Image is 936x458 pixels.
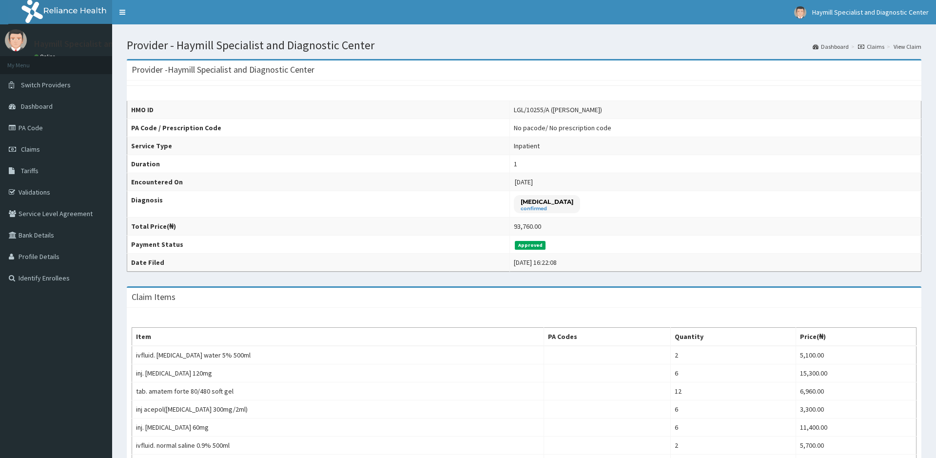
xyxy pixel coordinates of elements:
[514,258,557,267] div: [DATE] 16:22:08
[127,191,510,218] th: Diagnosis
[796,400,916,418] td: 3,300.00
[132,364,544,382] td: inj. [MEDICAL_DATA] 120mg
[127,39,921,52] h1: Provider - Haymill Specialist and Diagnostic Center
[514,159,517,169] div: 1
[127,101,510,119] th: HMO ID
[21,102,53,111] span: Dashboard
[132,382,544,400] td: tab. amatem forte 80/480 soft gel
[796,364,916,382] td: 15,300.00
[132,437,544,455] td: ivfluid. normal saline 0.9% 500ml
[671,328,796,346] th: Quantity
[544,328,671,346] th: PA Codes
[812,8,929,17] span: Haymill Specialist and Diagnostic Center
[671,364,796,382] td: 6
[894,42,921,51] a: View Claim
[132,400,544,418] td: inj acepol([MEDICAL_DATA] 300mg/2ml)
[127,119,510,137] th: PA Code / Prescription Code
[521,206,573,211] small: confirmed
[21,166,39,175] span: Tariffs
[127,155,510,173] th: Duration
[796,346,916,364] td: 5,100.00
[514,141,540,151] div: Inpatient
[521,198,573,206] p: [MEDICAL_DATA]
[796,382,916,400] td: 6,960.00
[132,65,314,74] h3: Provider - Haymill Specialist and Diagnostic Center
[794,6,806,19] img: User Image
[796,437,916,455] td: 5,700.00
[34,53,58,60] a: Online
[671,437,796,455] td: 2
[132,328,544,346] th: Item
[813,42,849,51] a: Dashboard
[796,328,916,346] th: Price(₦)
[127,137,510,155] th: Service Type
[514,221,541,231] div: 93,760.00
[671,418,796,437] td: 6
[132,418,544,437] td: inj. [MEDICAL_DATA] 60mg
[515,241,546,250] span: Approved
[132,293,175,301] h3: Claim Items
[127,236,510,254] th: Payment Status
[514,105,602,115] div: LGL/10255/A ([PERSON_NAME])
[127,173,510,191] th: Encountered On
[132,346,544,364] td: ivfluid. [MEDICAL_DATA] water 5% 500ml
[671,382,796,400] td: 12
[796,418,916,437] td: 11,400.00
[34,40,189,48] p: Haymill Specialist and Diagnostic Center
[21,145,40,154] span: Claims
[858,42,884,51] a: Claims
[515,178,533,186] span: [DATE]
[127,254,510,272] th: Date Filed
[514,123,611,133] div: No pacode / No prescription code
[127,218,510,236] th: Total Price(₦)
[671,400,796,418] td: 6
[671,346,796,364] td: 2
[21,80,71,89] span: Switch Providers
[5,29,27,51] img: User Image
